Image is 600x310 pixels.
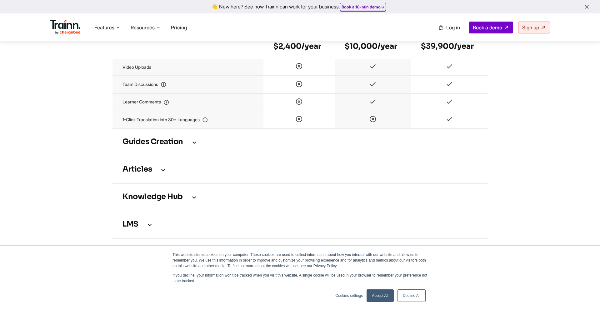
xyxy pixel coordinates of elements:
td: Video uploads [112,58,263,76]
a: Decline All [397,289,426,302]
h3: Guides creation [122,139,477,146]
a: Book a demo [469,22,513,33]
span: Book a demo [473,24,502,31]
h3: Articles [122,166,477,173]
span: Resources [131,24,155,31]
a: Cookies settings [335,293,363,298]
h6: $2,400/year [273,41,325,51]
a: Sign up [518,22,550,33]
h6: $39,900/year [421,41,477,51]
b: Book a 10-min demo [342,4,381,9]
a: Log in [434,22,464,33]
span: Log in [446,24,460,31]
a: Pricing [171,24,187,31]
a: Accept All [367,289,394,302]
td: Team discussions [112,76,263,93]
h3: Knowledge Hub [122,194,477,201]
p: This website stores cookies on your computer. These cookies are used to collect information about... [172,252,427,269]
h3: LMS [122,221,477,228]
span: Sign up [522,24,539,31]
p: If you decline, your information won’t be tracked when you visit this website. A single cookie wi... [172,272,427,284]
span: Features [94,24,114,31]
td: 1-Click translation into 30+ languages [112,111,263,128]
td: Learner comments [112,93,263,111]
h6: $10,000/year [345,41,401,51]
div: 👋 New here? See how Trainn can work for your business. [4,4,596,10]
img: Trainn Logo [50,20,81,35]
a: Book a 10-min demo→ [342,4,384,9]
